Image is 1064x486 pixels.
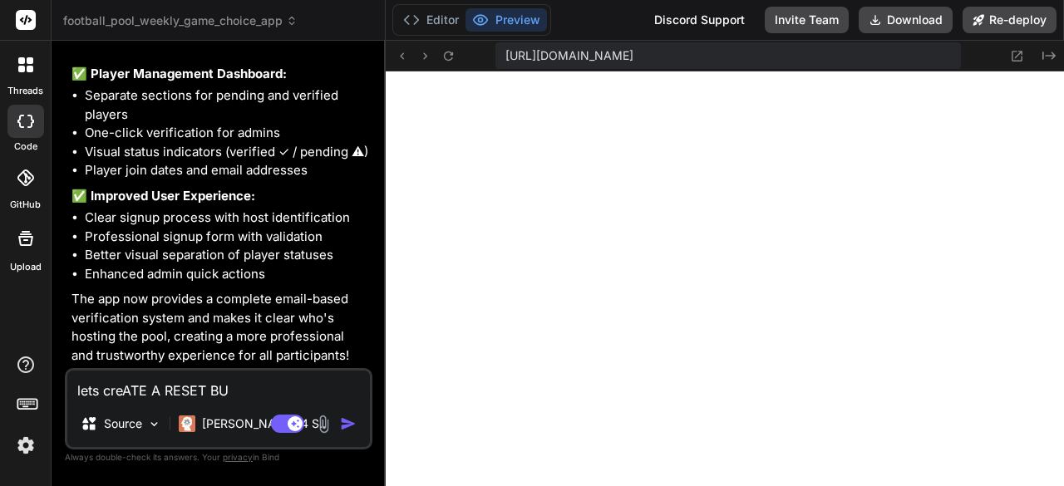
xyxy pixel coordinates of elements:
[12,431,40,459] img: settings
[963,7,1057,33] button: Re-deploy
[7,84,43,98] label: threads
[67,371,370,400] textarea: lets creATE A RESET BU
[644,7,755,33] div: Discord Support
[85,124,369,143] li: One-click verification for admins
[397,8,465,32] button: Editor
[147,417,161,431] img: Pick Models
[71,290,369,365] p: The app now provides a complete email-based verification system and makes it clear who's hosting ...
[85,228,369,247] li: Professional signup form with validation
[223,452,253,462] span: privacy
[85,143,369,162] li: Visual status indicators (verified ✓ / pending ⚠)
[85,265,369,284] li: Enhanced admin quick actions
[85,209,369,228] li: Clear signup process with host identification
[104,415,142,432] p: Source
[202,415,326,432] p: [PERSON_NAME] 4 S..
[14,140,37,154] label: code
[179,415,195,432] img: Claude 4 Sonnet
[85,161,369,180] li: Player join dates and email addresses
[85,86,369,124] li: Separate sections for pending and verified players
[71,66,287,81] strong: ✅ Player Management Dashboard:
[765,7,849,33] button: Invite Team
[314,415,333,434] img: attachment
[65,449,372,465] p: Always double-check its answers. Your in Bind
[505,47,633,64] span: [URL][DOMAIN_NAME]
[63,12,298,29] span: football_pool_weekly_game_choice_app
[340,415,357,432] img: icon
[465,8,547,32] button: Preview
[10,198,41,212] label: GitHub
[71,188,255,204] strong: ✅ Improved User Experience:
[859,7,953,33] button: Download
[85,246,369,265] li: Better visual separation of player statuses
[386,71,1064,486] iframe: Preview
[10,260,42,274] label: Upload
